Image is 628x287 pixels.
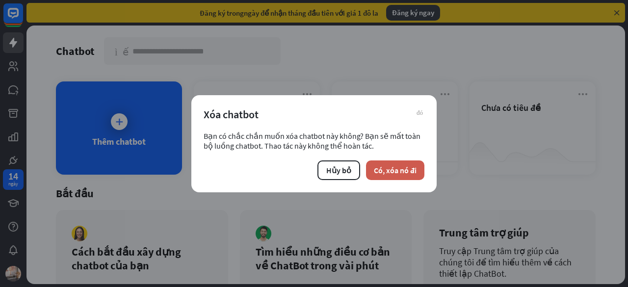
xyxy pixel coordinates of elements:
font: Bạn có chắc chắn muốn xóa chatbot này không? Bạn sẽ mất toàn bộ luồng chatbot. Thao tác này không... [204,131,420,151]
button: Có, xóa nó đi [366,160,424,180]
button: Mở tiện ích trò chuyện LiveChat [8,4,37,33]
font: Có, xóa nó đi [374,165,417,175]
font: đóng [417,109,423,115]
font: Hủy bỏ [326,165,351,175]
font: Xóa chatbot [204,107,259,121]
button: Hủy bỏ [317,160,360,180]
